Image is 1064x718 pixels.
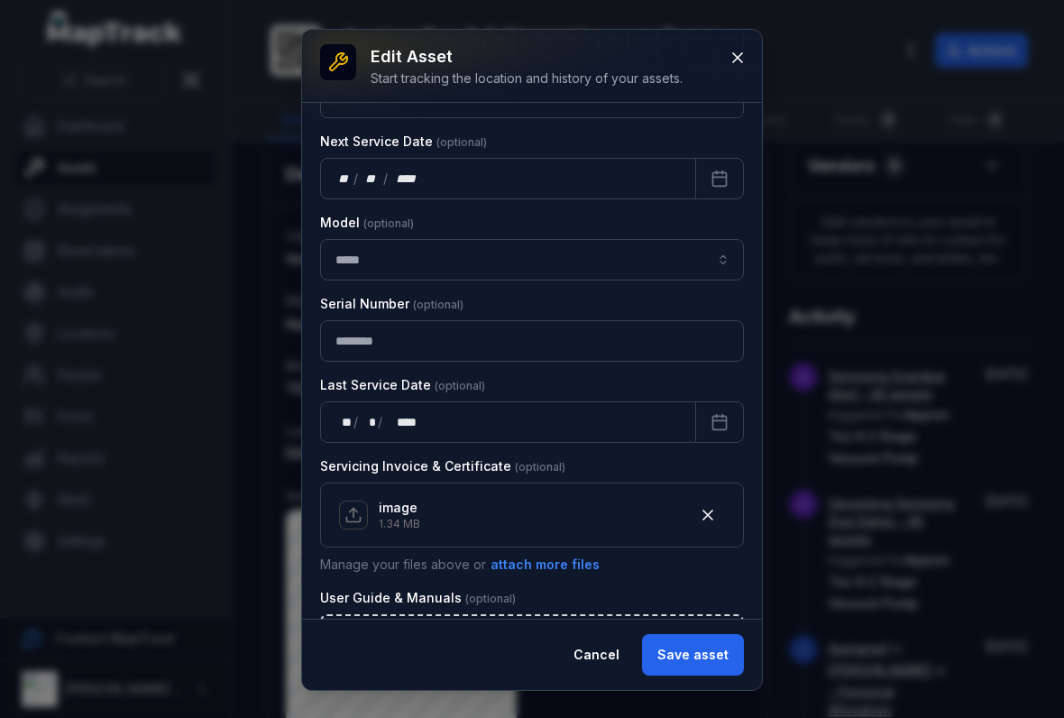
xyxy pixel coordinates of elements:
[695,401,744,443] button: Calendar
[360,413,378,431] div: month,
[384,413,418,431] div: year,
[490,555,601,575] button: attach more files
[695,158,744,199] button: Calendar
[379,517,420,531] p: 1.34 MB
[558,634,635,676] button: Cancel
[320,295,463,313] label: Serial Number
[320,214,414,232] label: Model
[383,170,390,188] div: /
[371,69,683,87] div: Start tracking the location and history of your assets.
[390,170,423,188] div: year,
[320,133,487,151] label: Next Service Date
[353,170,360,188] div: /
[353,413,360,431] div: /
[320,376,485,394] label: Last Service Date
[378,413,384,431] div: /
[320,555,744,575] p: Manage your files above or
[379,499,420,517] p: image
[360,170,384,188] div: month,
[371,44,683,69] h3: Edit asset
[335,413,353,431] div: day,
[320,239,744,281] input: asset-edit:cf[15485646-641d-4018-a890-10f5a66d77ec]-label
[335,170,353,188] div: day,
[320,589,516,607] label: User Guide & Manuals
[642,634,744,676] button: Save asset
[320,457,565,475] label: Servicing Invoice & Certificate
